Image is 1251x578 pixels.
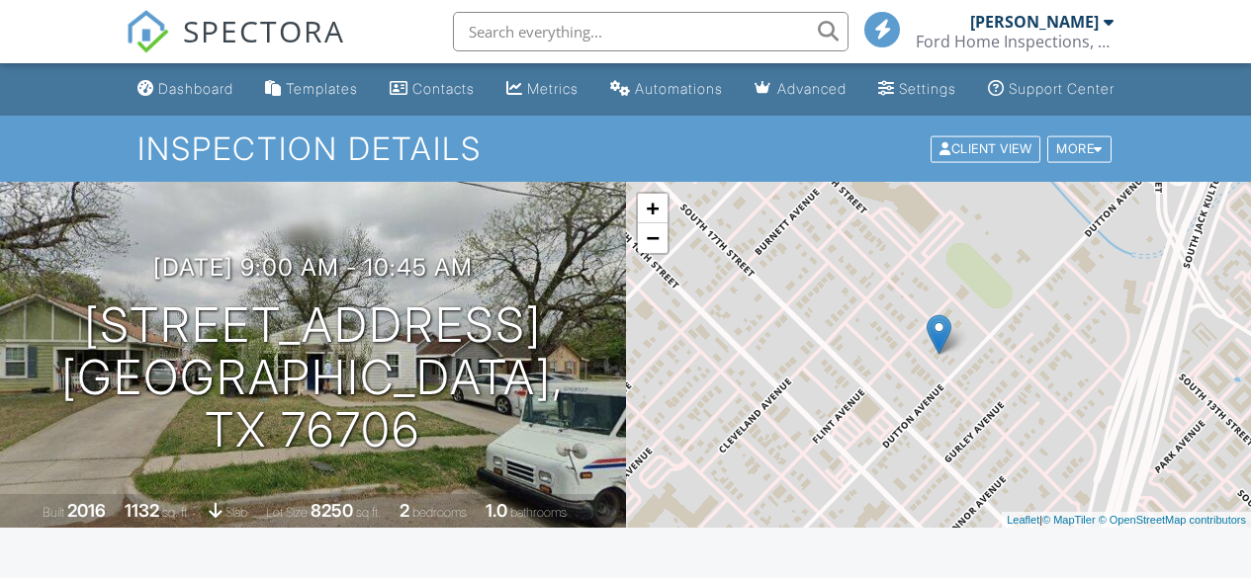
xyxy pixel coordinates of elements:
[67,500,106,521] div: 2016
[1047,135,1112,162] div: More
[32,299,594,455] h1: [STREET_ADDRESS] [GEOGRAPHIC_DATA], TX 76706
[498,71,586,108] a: Metrics
[382,71,483,108] a: Contacts
[1002,512,1251,529] div: |
[638,194,668,223] a: Zoom in
[899,80,956,97] div: Settings
[257,71,366,108] a: Templates
[126,10,169,53] img: The Best Home Inspection Software - Spectora
[183,10,345,51] span: SPECTORA
[412,505,467,520] span: bedrooms
[266,505,308,520] span: Lot Size
[602,71,731,108] a: Automations (Basic)
[777,80,847,97] div: Advanced
[1042,514,1096,526] a: © MapTiler
[931,135,1040,162] div: Client View
[929,140,1045,155] a: Client View
[870,71,964,108] a: Settings
[747,71,854,108] a: Advanced
[126,27,345,68] a: SPECTORA
[43,505,64,520] span: Built
[125,500,159,521] div: 1132
[1007,514,1039,526] a: Leaflet
[1009,80,1115,97] div: Support Center
[638,223,668,253] a: Zoom out
[356,505,381,520] span: sq.ft.
[158,80,233,97] div: Dashboard
[412,80,475,97] div: Contacts
[635,80,723,97] div: Automations
[400,500,409,521] div: 2
[970,12,1099,32] div: [PERSON_NAME]
[311,500,353,521] div: 8250
[137,131,1113,166] h1: Inspection Details
[980,71,1122,108] a: Support Center
[527,80,579,97] div: Metrics
[916,32,1114,51] div: Ford Home Inspections, PLLC
[453,12,849,51] input: Search everything...
[225,505,247,520] span: slab
[486,500,507,521] div: 1.0
[510,505,567,520] span: bathrooms
[162,505,190,520] span: sq. ft.
[1099,514,1246,526] a: © OpenStreetMap contributors
[130,71,241,108] a: Dashboard
[286,80,358,97] div: Templates
[153,254,473,281] h3: [DATE] 9:00 am - 10:45 am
